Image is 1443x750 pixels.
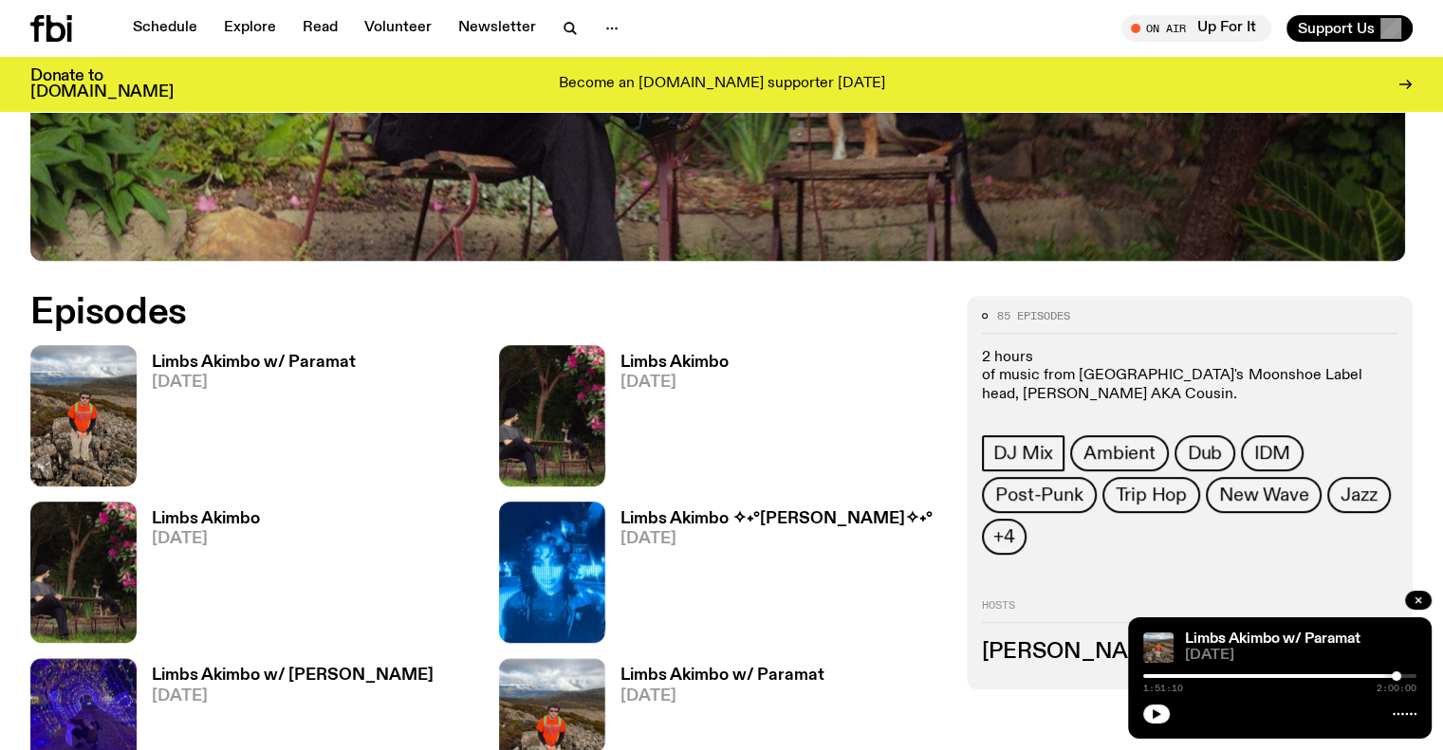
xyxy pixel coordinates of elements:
[30,68,174,101] h3: Donate to [DOMAIN_NAME]
[1116,485,1187,505] span: Trip Hop
[1185,631,1360,647] a: Limbs Akimbo w/ Paramat
[995,485,1082,505] span: Post-Punk
[620,668,824,684] h3: Limbs Akimbo w/ Paramat
[152,375,356,391] span: [DATE]
[997,311,1070,321] span: 85 episodes
[1188,443,1222,464] span: Dub
[291,15,349,42] a: Read
[1241,435,1303,471] a: IDM
[559,76,885,93] p: Become an [DOMAIN_NAME] supporter [DATE]
[620,511,933,527] h3: Limbs Akimbo ✧˖°[PERSON_NAME]✧˖°
[152,531,260,547] span: [DATE]
[1206,477,1322,513] a: New Wave
[982,519,1027,555] button: +4
[993,443,1053,464] span: DJ Mix
[1254,443,1289,464] span: IDM
[447,15,547,42] a: Newsletter
[152,688,434,704] span: [DATE]
[1219,485,1308,505] span: New Wave
[620,375,729,391] span: [DATE]
[1298,20,1375,37] span: Support Us
[1070,435,1169,471] a: Ambient
[121,15,209,42] a: Schedule
[1143,684,1183,693] span: 1:51:10
[605,355,729,486] a: Limbs Akimbo[DATE]
[982,642,1397,663] h3: [PERSON_NAME] Fester
[152,511,260,527] h3: Limbs Akimbo
[213,15,287,42] a: Explore
[353,15,443,42] a: Volunteer
[137,511,260,643] a: Limbs Akimbo[DATE]
[1175,435,1235,471] a: Dub
[605,511,933,643] a: Limbs Akimbo ✧˖°[PERSON_NAME]✧˖°[DATE]
[499,345,605,486] img: Jackson sits at an outdoor table, legs crossed and gazing at a black and brown dog also sitting a...
[1377,684,1416,693] span: 2:00:00
[30,296,944,330] h2: Episodes
[137,355,356,486] a: Limbs Akimbo w/ Paramat[DATE]
[1286,15,1413,42] button: Support Us
[1121,15,1271,42] button: On AirUp For It
[620,688,824,704] span: [DATE]
[1083,443,1156,464] span: Ambient
[982,349,1397,404] p: 2 hours of music from [GEOGRAPHIC_DATA]'s Moonshoe Label head, [PERSON_NAME] AKA Cousin.
[30,502,137,643] img: Jackson sits at an outdoor table, legs crossed and gazing at a black and brown dog also sitting a...
[982,477,1096,513] a: Post-Punk
[982,600,1397,623] h2: Hosts
[982,435,1064,471] a: DJ Mix
[993,526,1015,547] span: +4
[1185,649,1416,663] span: [DATE]
[620,531,933,547] span: [DATE]
[1341,485,1377,505] span: Jazz
[152,355,356,371] h3: Limbs Akimbo w/ Paramat
[620,355,729,371] h3: Limbs Akimbo
[1327,477,1390,513] a: Jazz
[1102,477,1200,513] a: Trip Hop
[152,668,434,684] h3: Limbs Akimbo w/ [PERSON_NAME]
